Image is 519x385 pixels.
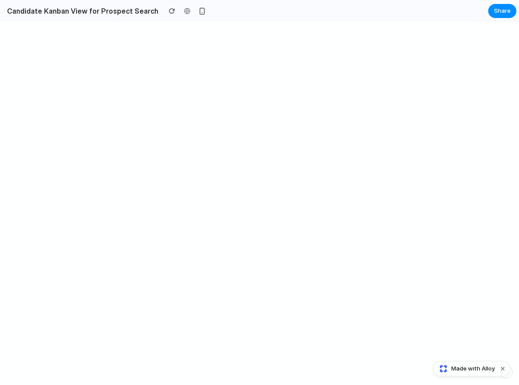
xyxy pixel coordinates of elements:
span: Made with Alloy [451,364,495,373]
button: Share [488,4,516,18]
h2: Candidate Kanban View for Prospect Search [4,6,158,16]
a: Made with Alloy [434,364,496,373]
span: Share [494,7,511,15]
button: Dismiss watermark [497,363,508,374]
